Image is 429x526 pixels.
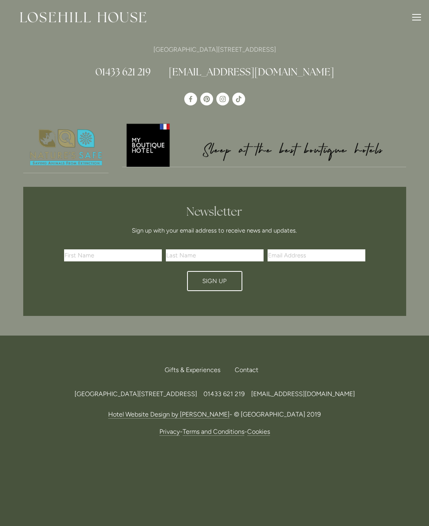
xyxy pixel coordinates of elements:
input: First Name [64,249,162,261]
a: [EMAIL_ADDRESS][DOMAIN_NAME] [169,65,334,78]
img: My Boutique Hotel - Logo [122,122,406,167]
input: Email Address [268,249,365,261]
a: Gifts & Experiences [165,361,227,379]
span: Sign Up [202,277,227,285]
img: Losehill House [20,12,146,22]
a: [EMAIL_ADDRESS][DOMAIN_NAME] [251,390,355,398]
a: Instagram [216,93,229,105]
div: Contact [228,361,265,379]
a: Losehill House Hotel & Spa [184,93,197,105]
p: [GEOGRAPHIC_DATA][STREET_ADDRESS] [23,44,406,55]
input: Last Name [166,249,264,261]
p: Sign up with your email address to receive news and updates. [67,226,363,235]
a: Privacy [159,428,180,436]
a: TikTok [232,93,245,105]
a: 01433 621 219 [95,65,151,78]
span: [GEOGRAPHIC_DATA][STREET_ADDRESS] [75,390,197,398]
h2: Newsletter [67,204,363,219]
span: 01433 621 219 [203,390,245,398]
p: - - [23,426,406,437]
img: Nature's Safe - Logo [23,122,109,173]
a: Cookies [247,428,270,436]
span: Gifts & Experiences [165,366,220,374]
button: Sign Up [187,271,242,291]
a: Terms and Conditions [183,428,244,436]
p: - © [GEOGRAPHIC_DATA] 2019 [23,409,406,420]
a: Hotel Website Design by [PERSON_NAME] [108,411,230,419]
a: Pinterest [200,93,213,105]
